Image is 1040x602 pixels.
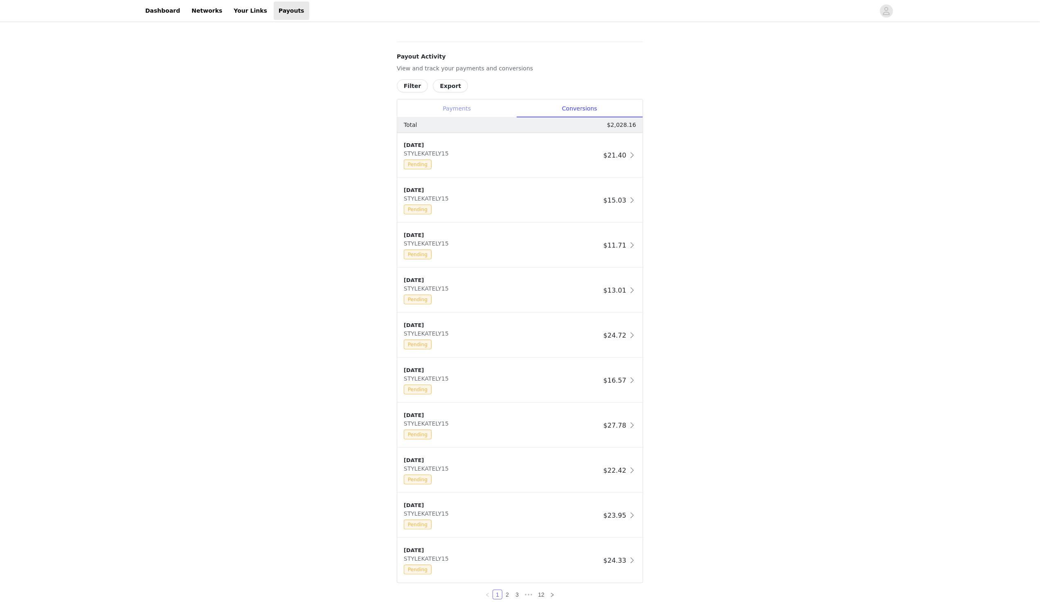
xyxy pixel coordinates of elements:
span: Pending [404,250,432,259]
div: clickable-list-item [397,493,643,538]
span: STYLEKATELY15 [404,150,452,157]
span: Pending [404,385,432,395]
div: Conversions [516,99,643,118]
span: STYLEKATELY15 [404,330,452,337]
li: 2 [502,590,512,600]
div: [DATE] [404,141,600,149]
li: Next 3 Pages [522,590,535,600]
span: Pending [404,565,432,575]
div: Payments [397,99,516,118]
span: STYLEKATELY15 [404,375,452,382]
p: View and track your payments and conversions [397,64,643,73]
span: STYLEKATELY15 [404,555,452,562]
span: STYLEKATELY15 [404,285,452,292]
span: $24.72 [603,331,626,339]
span: Pending [404,160,432,169]
li: 12 [535,590,547,600]
span: Pending [404,475,432,485]
span: STYLEKATELY15 [404,195,452,202]
span: $22.42 [603,467,626,474]
span: $27.78 [603,422,626,429]
div: [DATE] [404,366,600,374]
a: 3 [513,590,522,599]
div: clickable-list-item [397,133,643,178]
li: 1 [493,590,502,600]
span: ••• [522,590,535,600]
div: [DATE] [404,456,600,464]
div: clickable-list-item [397,178,643,223]
a: Dashboard [140,2,185,20]
span: Pending [404,430,432,440]
span: Pending [404,520,432,530]
a: Your Links [229,2,272,20]
span: $15.03 [603,196,626,204]
span: STYLEKATELY15 [404,465,452,472]
div: [DATE] [404,501,600,510]
a: 12 [536,590,547,599]
span: STYLEKATELY15 [404,240,452,247]
button: Export [433,79,468,92]
i: icon: left [485,593,490,597]
a: 1 [493,590,502,599]
span: $16.57 [603,377,626,384]
div: [DATE] [404,276,600,284]
div: clickable-list-item [397,223,643,268]
span: Pending [404,340,432,349]
span: $13.01 [603,286,626,294]
a: Payouts [274,2,309,20]
div: [DATE] [404,231,600,239]
span: $24.33 [603,557,626,564]
div: clickable-list-item [397,448,643,493]
a: 2 [503,590,512,599]
span: $21.40 [603,151,626,159]
div: [DATE] [404,321,600,329]
span: Pending [404,205,432,214]
li: Next Page [547,590,557,600]
li: 3 [512,590,522,600]
span: STYLEKATELY15 [404,510,452,517]
h4: Payout Activity [397,52,643,61]
span: STYLEKATELY15 [404,420,452,427]
a: Networks [187,2,227,20]
div: clickable-list-item [397,403,643,448]
p: $2,028.16 [607,121,636,129]
span: Pending [404,295,432,304]
p: Total [404,121,417,129]
div: avatar [882,5,890,18]
div: [DATE] [404,411,600,419]
div: clickable-list-item [397,313,643,358]
div: [DATE] [404,186,600,194]
div: clickable-list-item [397,538,643,583]
button: Filter [397,79,428,92]
div: clickable-list-item [397,268,643,313]
span: $11.71 [603,241,626,249]
li: Previous Page [483,590,493,600]
div: clickable-list-item [397,358,643,403]
div: [DATE] [404,546,600,555]
i: icon: right [550,593,555,597]
span: $23.95 [603,512,626,519]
